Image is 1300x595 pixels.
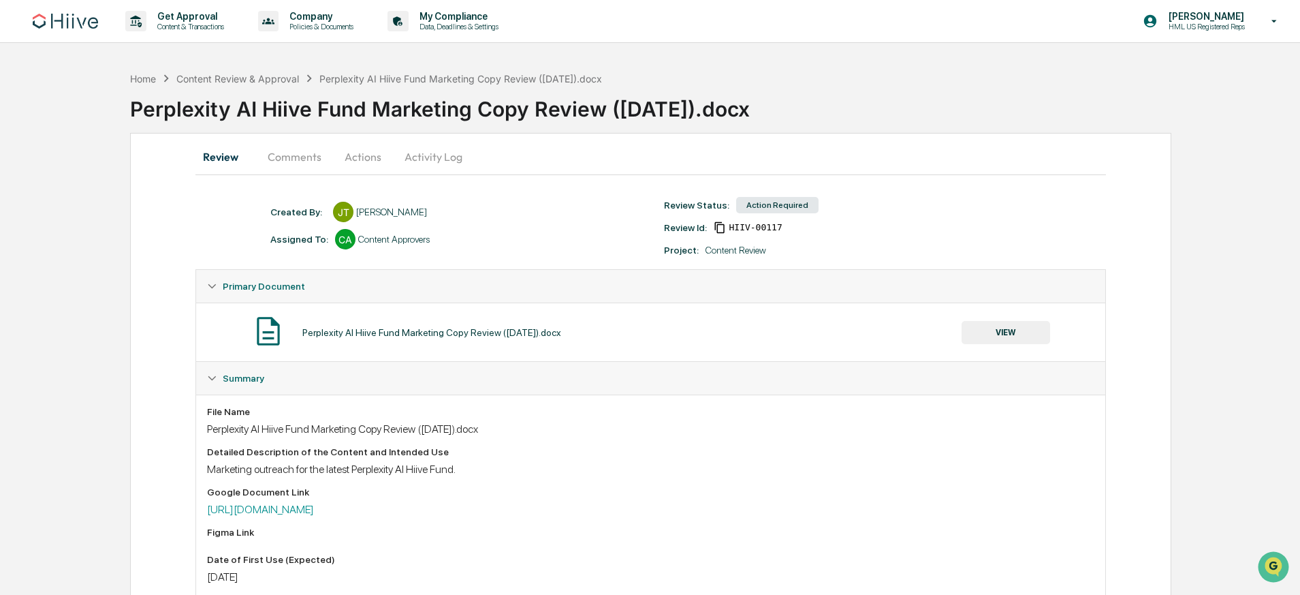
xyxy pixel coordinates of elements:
[358,234,430,245] div: Content Approvers
[279,22,360,31] p: Policies & Documents
[223,281,305,292] span: Primary Document
[207,554,1094,565] div: Date of First Use (Expected)
[196,362,1105,395] div: Summary
[33,14,98,29] img: logo
[99,173,110,184] div: 🗄️
[664,200,729,211] div: Review Status:
[195,140,257,173] button: Review
[279,11,360,22] p: Company
[729,222,782,233] span: 6f6a5a9a-23a6-466c-ae60-652ee6a172cc
[1256,550,1293,587] iframe: Open customer support
[333,202,353,222] div: JT
[136,231,165,241] span: Pylon
[664,245,699,256] div: Project:
[14,199,25,210] div: 🔎
[93,166,174,191] a: 🗄️Attestations
[207,406,1094,417] div: File Name
[1158,22,1252,31] p: HML US Registered Reps
[130,86,1300,121] div: Perplexity AI Hiive Fund Marketing Copy Review ([DATE]).docx
[207,503,314,516] a: [URL][DOMAIN_NAME]
[14,104,38,129] img: 1746055101610-c473b297-6a78-478c-a979-82029cc54cd1
[409,11,505,22] p: My Compliance
[736,197,819,213] div: Action Required
[27,172,88,185] span: Preclearance
[335,229,355,249] div: CA
[130,73,156,85] div: Home
[14,29,248,50] p: How can we help?
[8,166,93,191] a: 🖐️Preclearance
[270,234,328,245] div: Assigned To:
[332,140,394,173] button: Actions
[232,108,248,125] button: Start new chat
[1158,11,1252,22] p: [PERSON_NAME]
[14,173,25,184] div: 🖐️
[196,270,1105,303] div: Primary Document
[962,321,1050,344] button: VIEW
[8,192,91,217] a: 🔎Data Lookup
[27,198,86,211] span: Data Lookup
[46,118,172,129] div: We're available if you need us!
[46,104,223,118] div: Start new chat
[394,140,473,173] button: Activity Log
[251,314,285,348] img: Document Icon
[319,73,602,85] div: Perplexity AI Hiive Fund Marketing Copy Review ([DATE]).docx
[207,527,1094,538] div: Figma Link
[207,463,1094,476] div: Marketing outreach for the latest Perplexity AI Hiive Fund.
[223,373,264,384] span: Summary
[356,207,427,217] div: [PERSON_NAME]
[207,423,1094,436] div: Perplexity AI Hiive Fund Marketing Copy Review ([DATE]).docx
[146,11,231,22] p: Get Approval
[176,73,299,85] div: Content Review & Approval
[706,245,766,256] div: Content Review
[207,570,1094,583] div: [DATE]
[302,327,561,338] div: Perplexity AI Hiive Fund Marketing Copy Review ([DATE]).docx
[257,140,332,173] button: Comments
[195,140,1105,173] div: secondary tabs example
[146,22,231,31] p: Content & Transactions
[196,303,1105,361] div: Primary Document
[664,222,707,233] div: Review Id:
[409,22,505,31] p: Data, Deadlines & Settings
[207,487,1094,498] div: Google Document Link
[96,230,165,241] a: Powered byPylon
[270,207,326,217] div: Created By: ‎ ‎
[207,446,1094,457] div: Detailed Description of the Content and Intended Use
[112,172,169,185] span: Attestations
